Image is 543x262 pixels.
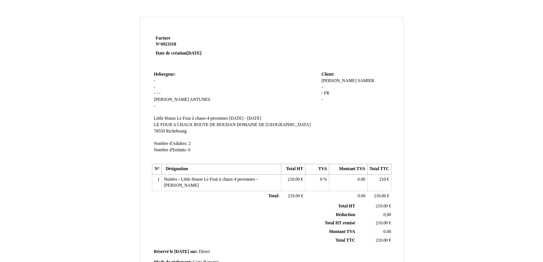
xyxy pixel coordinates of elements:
[154,141,187,146] span: Nombre d'Adultes:
[162,164,281,175] th: Désignation
[156,41,246,47] strong: N°
[329,164,367,175] th: Montant TVA
[357,219,393,228] td: €
[159,91,161,96] span: -
[268,193,279,198] span: Total:
[164,177,258,188] span: Nuitées - Little House Le Four à chaux-4 personnes - [PERSON_NAME]
[374,193,386,198] span: 210.00
[154,85,155,90] span: -
[188,148,190,152] span: 0
[357,177,365,182] span: 0.00
[281,191,305,202] td: €
[383,229,391,234] span: 0.00
[154,97,189,102] span: [PERSON_NAME]
[357,202,393,210] td: €
[190,97,210,102] span: ANTUNES
[229,116,261,121] span: [DATE] - [DATE]
[190,249,198,254] span: sur:
[329,229,355,234] span: Montant TVA
[367,191,391,202] td: €
[305,164,329,175] th: TVA
[336,238,355,243] span: Total TTC
[156,36,170,41] span: Facture
[325,221,355,225] span: Total HT remisé
[154,129,165,134] span: 78550
[154,78,155,83] span: -
[199,249,210,254] span: Direct
[321,97,323,102] span: -
[324,91,329,96] span: FR
[379,177,386,182] span: 210
[336,212,355,217] span: Réduction
[174,249,189,254] span: [DATE]
[154,148,187,152] span: Nombre d'Enfants:
[156,51,201,56] strong: Date de création
[189,141,191,146] span: 2
[321,91,323,96] span: -
[281,174,305,191] td: €
[152,174,162,191] td: 1
[161,42,176,47] span: 6923318
[154,91,155,96] span: -
[154,116,228,121] span: Little House Le Four à chaux-4 personnes
[321,72,334,77] span: Client:
[152,164,162,175] th: N°
[154,122,311,127] span: LE FOUR A CHAUX ROUTE DE HOUDAN DOMAINE DE [GEOGRAPHIC_DATA]
[383,212,391,217] span: 0,00
[288,177,300,182] span: 210.00
[154,72,176,77] span: Hebergeur:
[288,193,300,198] span: 210.00
[358,193,365,198] span: 0.00
[166,129,186,134] span: Richebourg
[376,204,388,209] span: 210.00
[187,51,201,56] span: [DATE]
[305,174,329,191] td: %
[321,78,356,83] span: [PERSON_NAME]
[376,221,388,225] span: 210.00
[281,164,305,175] th: Total HT
[376,238,388,243] span: 210.00
[320,177,322,182] span: 0
[367,174,391,191] td: €
[321,85,323,90] span: -
[154,249,173,254] span: Réservé le
[357,78,374,83] span: SAMIER
[154,104,155,108] span: -
[367,164,391,175] th: Total TTC
[338,204,355,209] span: Total HT
[357,236,393,245] td: €
[156,91,158,96] span: -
